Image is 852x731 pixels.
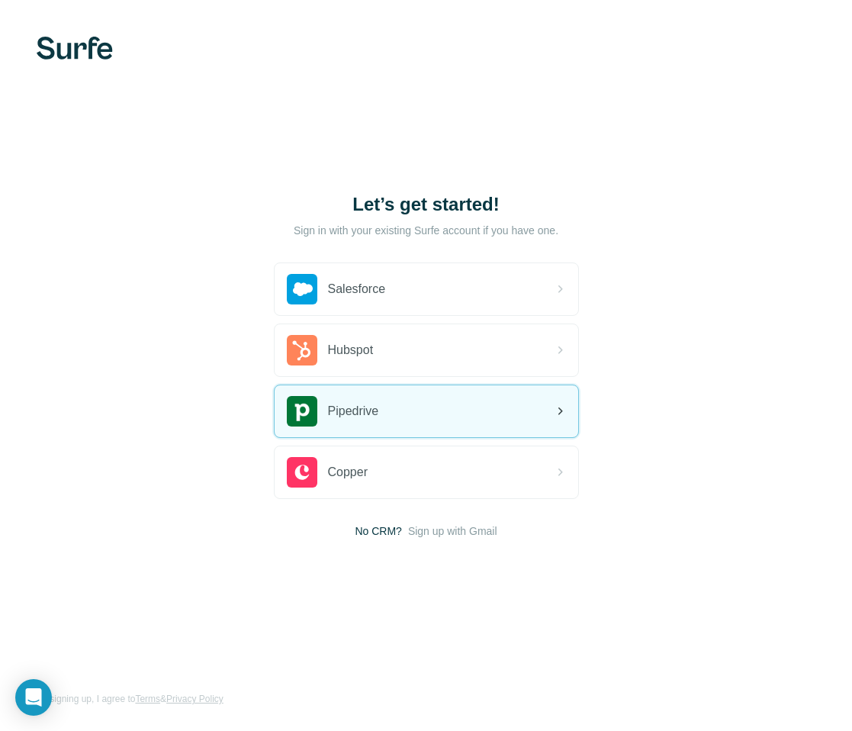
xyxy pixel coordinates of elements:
a: Terms [135,694,160,704]
h1: Let’s get started! [274,192,579,217]
img: Surfe's logo [37,37,113,60]
div: Open Intercom Messenger [15,679,52,716]
span: No CRM? [355,523,401,539]
img: salesforce's logo [287,274,317,304]
img: pipedrive's logo [287,396,317,427]
span: Copper [328,463,368,481]
span: Hubspot [328,341,374,359]
img: hubspot's logo [287,335,317,365]
img: copper's logo [287,457,317,488]
span: Pipedrive [328,402,379,420]
span: Salesforce [328,280,386,298]
button: Sign up with Gmail [408,523,497,539]
p: Sign in with your existing Surfe account if you have one. [294,223,558,238]
a: Privacy Policy [166,694,223,704]
span: By signing up, I agree to & [37,692,223,706]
